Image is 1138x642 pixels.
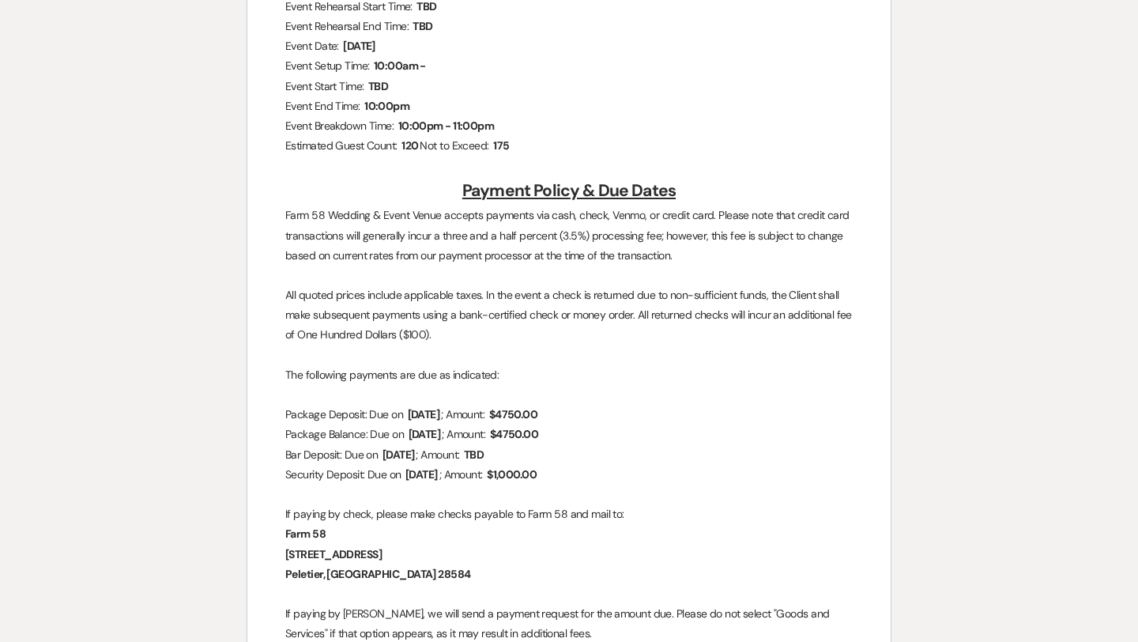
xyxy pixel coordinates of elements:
[285,79,364,93] span: Event Start Time:
[488,425,541,444] span: $4750.00
[411,17,434,36] span: TBD
[462,446,485,464] span: TBD
[285,285,853,346] p: All quoted prices include applicable taxes. In the event a check is returned due to non-sufficien...
[285,567,471,581] strong: Peletier, [GEOGRAPHIC_DATA] 28584
[285,405,853,425] p: Package Deposit: Due on ; Amount:
[407,425,443,444] span: [DATE]
[285,504,853,524] p: If paying by check, please make checks payable to Farm 58 and mail to:
[285,136,853,156] p: Estimated Guest Count: Not to Exceed:
[381,446,416,464] span: [DATE]
[285,465,853,485] p: Security Deposit: Due on ; Amount:
[285,527,326,541] strong: Farm 58
[285,96,853,116] p: Event End Time:
[372,57,428,75] span: 10:00am -
[285,17,853,36] p: Event Rehearsal End Time:
[285,445,853,465] p: Bar Deposit: Due on ; Amount:
[285,547,382,561] strong: [STREET_ADDRESS]
[285,206,853,266] p: Farm 58 Wedding & Event Venue accepts payments via cash, check, Venmo, or credit card. Please not...
[285,39,339,53] span: Event Date:
[285,56,853,76] p: Event Setup Time:
[404,466,439,484] span: [DATE]
[363,97,411,115] span: 10:00pm
[285,425,853,444] p: Package Balance: Due on ; Amount:
[485,466,538,484] span: $1,000.00
[400,137,420,155] span: 120
[285,116,853,136] p: Event Breakdown Time:
[341,37,377,55] span: [DATE]
[488,406,540,424] span: $4750.00
[406,406,442,424] span: [DATE]
[367,77,390,96] span: TBD
[397,117,496,135] span: 10:00pm - 11:00pm
[492,137,511,155] span: 175
[462,179,676,202] u: Payment Policy & Due Dates
[285,365,853,385] p: The following payments are due as indicated:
